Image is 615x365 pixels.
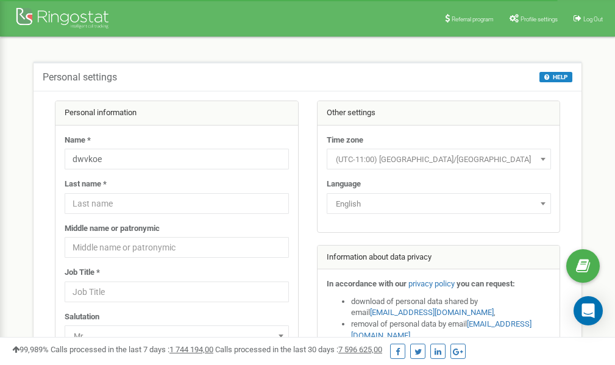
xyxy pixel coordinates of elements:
u: 7 596 625,00 [338,345,382,354]
span: English [327,193,551,214]
input: Last name [65,193,289,214]
span: Mr. [69,328,285,345]
span: Profile settings [521,16,558,23]
label: Language [327,179,361,190]
label: Time zone [327,135,363,146]
span: Calls processed in the last 7 days : [51,345,213,354]
label: Middle name or patronymic [65,223,160,235]
span: Mr. [65,325,289,346]
h5: Personal settings [43,72,117,83]
span: (UTC-11:00) Pacific/Midway [327,149,551,169]
a: [EMAIL_ADDRESS][DOMAIN_NAME] [370,308,494,317]
div: Other settings [318,101,560,126]
li: removal of personal data by email , [351,319,551,341]
a: privacy policy [408,279,455,288]
div: Information about data privacy [318,246,560,270]
div: Personal information [55,101,298,126]
input: Name [65,149,289,169]
span: English [331,196,547,213]
label: Name * [65,135,91,146]
input: Middle name or patronymic [65,237,289,258]
div: Open Intercom Messenger [574,296,603,325]
label: Last name * [65,179,107,190]
span: (UTC-11:00) Pacific/Midway [331,151,547,168]
u: 1 744 194,00 [169,345,213,354]
span: Calls processed in the last 30 days : [215,345,382,354]
input: Job Title [65,282,289,302]
button: HELP [539,72,572,82]
label: Salutation [65,311,99,323]
strong: In accordance with our [327,279,407,288]
span: Referral program [452,16,494,23]
span: 99,989% [12,345,49,354]
label: Job Title * [65,267,100,278]
span: Log Out [583,16,603,23]
li: download of personal data shared by email , [351,296,551,319]
strong: you can request: [457,279,515,288]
